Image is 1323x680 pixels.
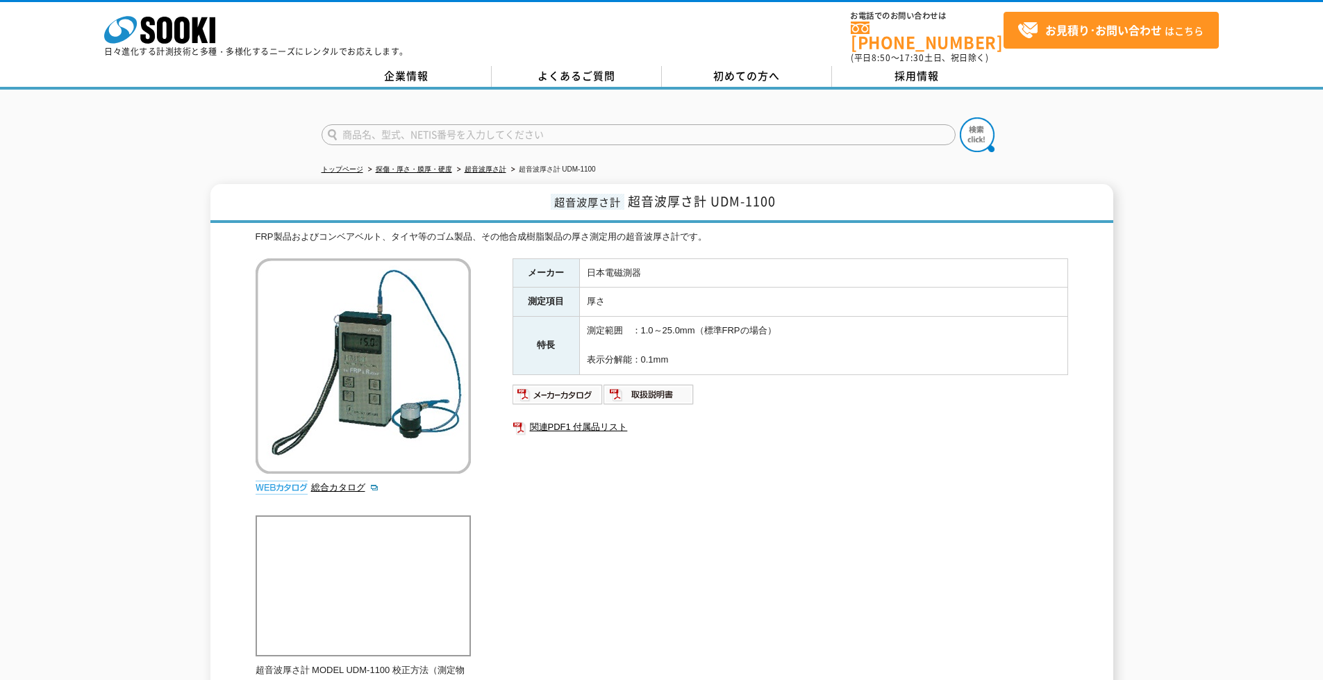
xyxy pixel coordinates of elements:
a: 超音波厚さ計 [465,165,506,173]
a: メーカーカタログ [513,392,604,403]
p: 日々進化する計測技術と多種・多様化するニーズにレンタルでお応えします。 [104,47,408,56]
img: webカタログ [256,481,308,495]
a: 企業情報 [322,66,492,87]
li: 超音波厚さ計 UDM-1100 [508,163,596,177]
div: FRP製品およびコンベアベルト、タイヤ等のゴム製品、その他合成樹脂製品の厚さ測定用の超音波厚さ計です。 [256,230,1068,244]
th: 特長 [513,317,579,374]
a: お見積り･お問い合わせはこちら [1004,12,1219,49]
input: 商品名、型式、NETIS番号を入力してください [322,124,956,145]
a: [PHONE_NUMBER] [851,22,1004,50]
img: 超音波厚さ計 UDM-1100 [256,258,471,474]
img: btn_search.png [960,117,995,152]
a: トップページ [322,165,363,173]
a: 初めての方へ [662,66,832,87]
td: 日本電磁測器 [579,258,1067,288]
a: 総合カタログ [311,482,379,492]
span: (平日 ～ 土日、祝日除く) [851,51,988,64]
span: 超音波厚さ計 [551,194,624,210]
a: 探傷・厚さ・膜厚・硬度 [376,165,452,173]
td: 厚さ [579,288,1067,317]
span: お電話でのお問い合わせは [851,12,1004,20]
a: 関連PDF1 付属品リスト [513,418,1068,436]
th: 測定項目 [513,288,579,317]
th: メーカー [513,258,579,288]
a: よくあるご質問 [492,66,662,87]
span: 17:30 [899,51,924,64]
strong: お見積り･お問い合わせ [1045,22,1162,38]
a: 採用情報 [832,66,1002,87]
span: 8:50 [872,51,891,64]
span: はこちら [1017,20,1204,41]
span: 超音波厚さ計 UDM-1100 [628,192,776,210]
span: 初めての方へ [713,68,780,83]
img: メーカーカタログ [513,383,604,406]
td: 測定範囲 ：1.0～25.0mm（標準FRPの場合） 表示分解能：0.1mm [579,317,1067,374]
a: 取扱説明書 [604,392,694,403]
img: 取扱説明書 [604,383,694,406]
